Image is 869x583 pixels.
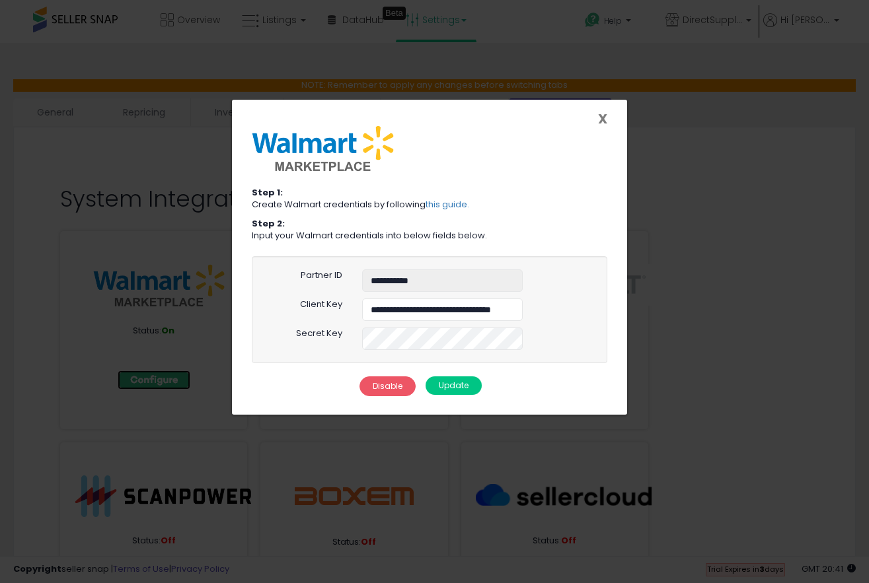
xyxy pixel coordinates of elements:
label: Secret Key [296,327,342,340]
img: Walmart Logo [252,125,395,172]
p: Create Walmart credentials by following [252,199,607,211]
label: Client Key [300,298,342,311]
span: X [598,110,607,128]
p: Input your Walmart credentials into below fields below. [252,230,607,242]
label: Partner ID [301,269,342,282]
a: this guide. [426,198,469,211]
strong: Step 2: [252,217,285,230]
button: Update [426,376,482,395]
button: Disable [359,376,416,396]
strong: Step 1: [252,186,283,199]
